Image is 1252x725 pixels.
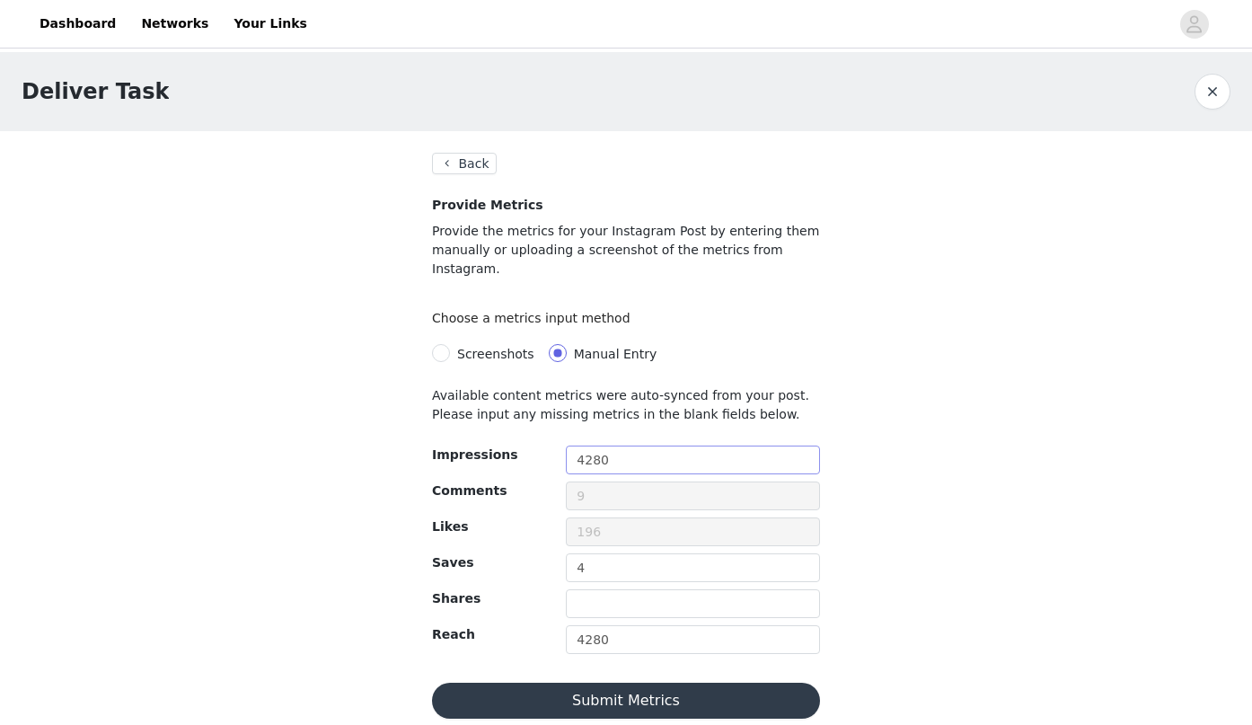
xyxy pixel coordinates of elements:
span: Screenshots [457,347,534,361]
h1: Deliver Task [22,75,169,108]
span: Likes [432,519,468,534]
button: Back [432,153,497,174]
a: Dashboard [29,4,127,44]
p: Provide the metrics for your Instagram Post by entering them manually or uploading a screenshot o... [432,222,820,279]
span: Manual Entry [574,347,657,361]
p: Available content metrics were auto-synced from your post. Please input any missing metrics in th... [432,386,820,424]
span: Saves [432,555,473,570]
a: Your Links [223,4,318,44]
a: Networks [130,4,219,44]
div: avatar [1186,10,1203,39]
input: 9 [566,482,820,510]
span: Reach [432,627,475,641]
label: Choose a metrics input method [432,311,639,325]
span: Shares [432,591,481,606]
span: Comments [432,483,507,498]
button: Submit Metrics [432,683,820,719]
span: Impressions [432,447,518,462]
input: 196 [566,517,820,546]
h4: Provide Metrics [432,196,820,215]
